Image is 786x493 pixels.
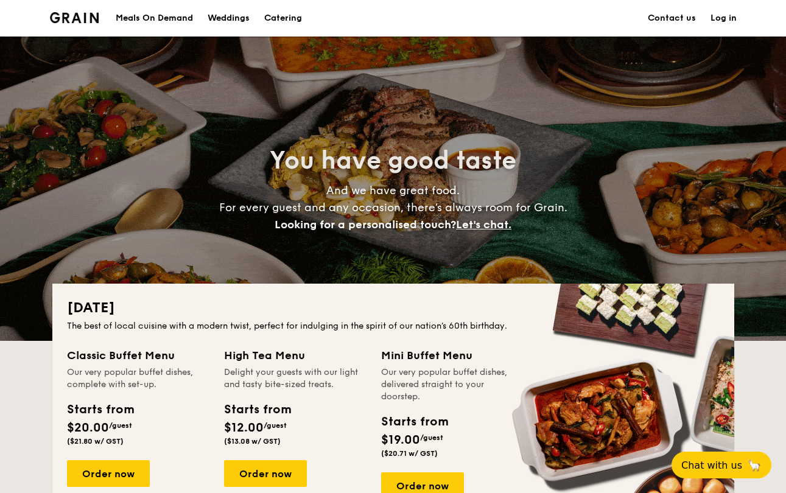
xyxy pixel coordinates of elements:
span: Let's chat. [456,218,511,231]
span: And we have great food. For every guest and any occasion, there’s always room for Grain. [219,184,567,231]
div: High Tea Menu [224,347,367,364]
span: ($21.80 w/ GST) [67,437,124,446]
span: You have good taste [270,146,516,175]
div: Starts from [224,400,290,419]
div: Our very popular buffet dishes, delivered straight to your doorstep. [381,366,524,403]
span: /guest [109,421,132,430]
img: Grain [50,12,99,23]
div: Our very popular buffet dishes, complete with set-up. [67,366,209,391]
div: Starts from [67,400,133,419]
div: Delight your guests with our light and tasty bite-sized treats. [224,366,367,391]
span: Looking for a personalised touch? [275,218,456,231]
span: ($13.08 w/ GST) [224,437,281,446]
span: 🦙 [747,458,762,472]
button: Chat with us🦙 [672,452,771,478]
h2: [DATE] [67,298,720,318]
span: $20.00 [67,421,109,435]
a: Logotype [50,12,99,23]
div: The best of local cuisine with a modern twist, perfect for indulging in the spirit of our nation’... [67,320,720,332]
div: Mini Buffet Menu [381,347,524,364]
span: /guest [264,421,287,430]
div: Order now [67,460,150,487]
div: Classic Buffet Menu [67,347,209,364]
div: Starts from [381,413,447,431]
span: Chat with us [681,460,742,471]
span: $12.00 [224,421,264,435]
span: ($20.71 w/ GST) [381,449,438,458]
span: /guest [420,433,443,442]
span: $19.00 [381,433,420,447]
div: Order now [224,460,307,487]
